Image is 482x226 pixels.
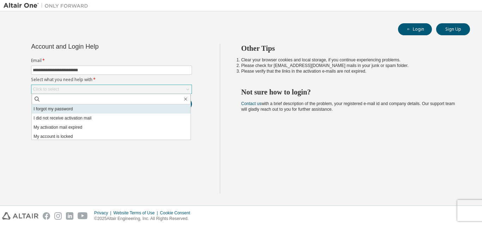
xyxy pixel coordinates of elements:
[241,57,458,63] li: Clear your browser cookies and local storage, if you continue experiencing problems.
[241,44,458,53] h2: Other Tips
[43,212,50,220] img: facebook.svg
[160,210,194,216] div: Cookie Consent
[241,101,455,112] span: with a brief description of the problem, your registered e-mail id and company details. Our suppo...
[31,77,192,83] label: Select what you need help with
[66,212,73,220] img: linkedin.svg
[31,44,160,49] div: Account and Login Help
[94,216,194,222] p: © 2025 Altair Engineering, Inc. All Rights Reserved.
[241,101,261,106] a: Contact us
[54,212,62,220] img: instagram.svg
[33,86,59,92] div: Click to select
[32,104,191,114] li: I forgot my password
[398,23,432,35] button: Login
[241,63,458,68] li: Please check for [EMAIL_ADDRESS][DOMAIN_NAME] mails in your junk or spam folder.
[2,212,38,220] img: altair_logo.svg
[436,23,470,35] button: Sign Up
[241,68,458,74] li: Please verify that the links in the activation e-mails are not expired.
[78,212,88,220] img: youtube.svg
[94,210,113,216] div: Privacy
[4,2,92,9] img: Altair One
[113,210,160,216] div: Website Terms of Use
[31,58,192,63] label: Email
[31,85,192,93] div: Click to select
[241,87,458,97] h2: Not sure how to login?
